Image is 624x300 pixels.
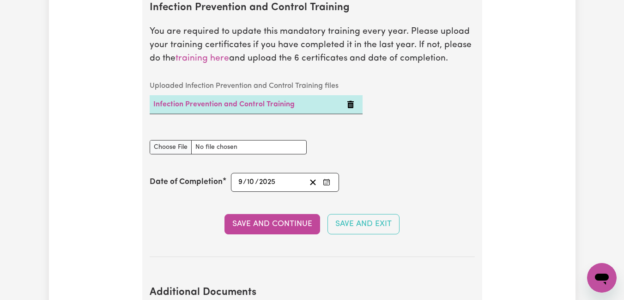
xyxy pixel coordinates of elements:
[150,2,475,14] h2: Infection Prevention and Control Training
[327,214,400,234] button: Save and Exit
[320,176,333,189] button: Enter the Date of Completion of your Infection Prevention and Control Training
[255,178,259,186] span: /
[243,178,247,186] span: /
[259,176,276,189] input: ----
[347,99,354,110] button: Delete Infection Prevention and Control Training
[238,176,243,189] input: --
[150,287,475,299] h2: Additional Documents
[176,54,229,63] a: training here
[150,176,223,188] label: Date of Completion
[587,263,617,293] iframe: Button to launch messaging window
[150,25,475,65] p: You are required to update this mandatory training every year. Please upload your training certif...
[224,214,320,234] button: Save and Continue
[306,176,320,189] button: Clear date
[247,176,255,189] input: --
[153,101,295,108] a: Infection Prevention and Control Training
[150,77,363,95] caption: Uploaded Infection Prevention and Control Training files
